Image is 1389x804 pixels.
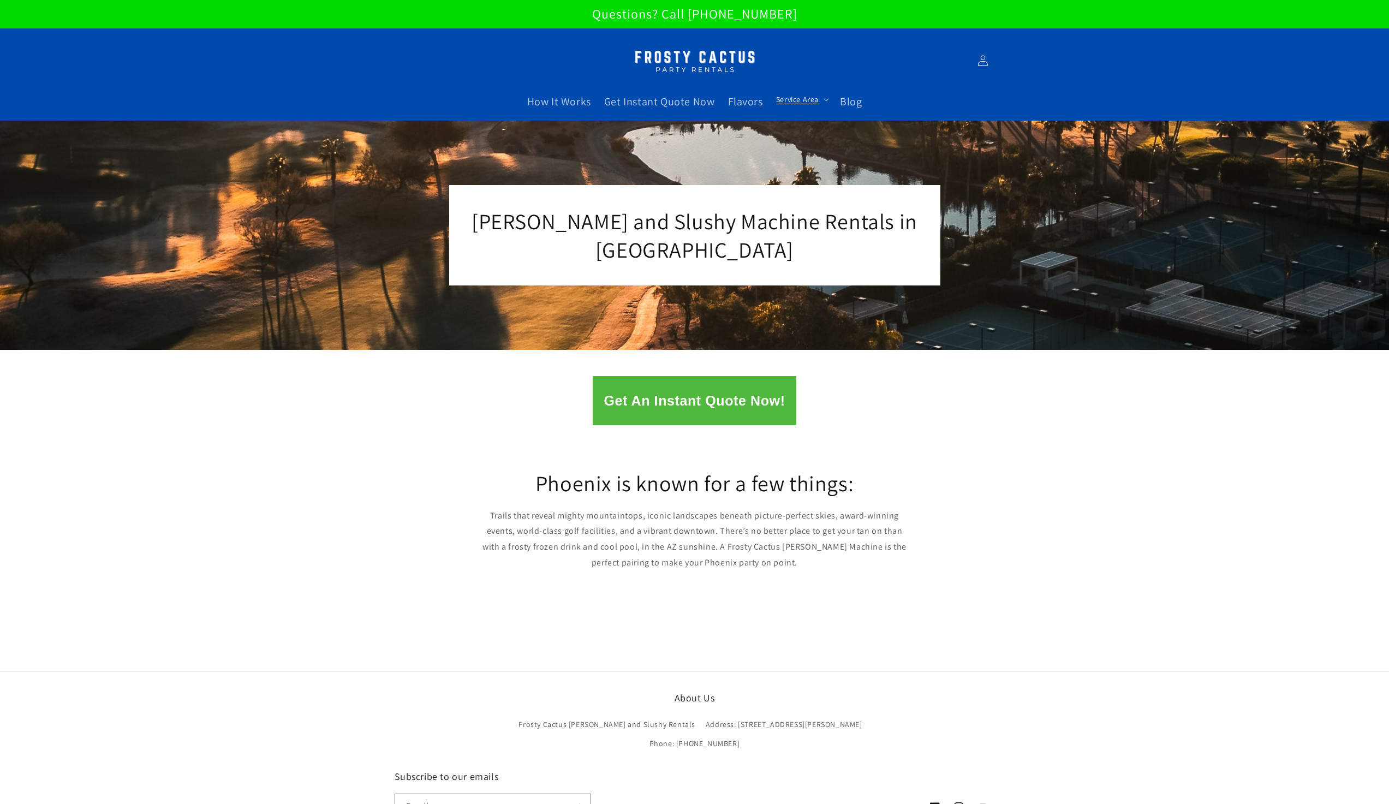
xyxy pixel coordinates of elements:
[833,88,868,115] a: Blog
[527,94,591,109] span: How It Works
[518,718,695,734] a: Frosty Cactus [PERSON_NAME] and Slushy Rentals
[598,88,722,115] a: Get Instant Quote Now
[649,734,740,753] a: Phone: [PHONE_NUMBER]
[482,469,908,497] h2: Phoenix is known for a few things:
[604,94,715,109] span: Get Instant Quote Now
[593,376,796,425] button: Get An Instant Quote Now!
[482,508,908,571] p: Trails that reveal mighty mountaintops, iconic landscapes beneath picture-perfect skies, award-wi...
[487,692,902,704] h2: About Us
[706,715,862,734] a: Address: [STREET_ADDRESS][PERSON_NAME]
[776,94,819,104] span: Service Area
[627,44,763,78] img: Margarita Machine Rental in Scottsdale, Phoenix, Tempe, Chandler, Gilbert, Mesa and Maricopa
[728,94,763,109] span: Flavors
[472,207,917,264] span: [PERSON_NAME] and Slushy Machine Rentals in [GEOGRAPHIC_DATA]
[840,94,862,109] span: Blog
[521,88,598,115] a: How It Works
[770,88,833,111] summary: Service Area
[722,88,770,115] a: Flavors
[395,770,695,783] h2: Subscribe to our emails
